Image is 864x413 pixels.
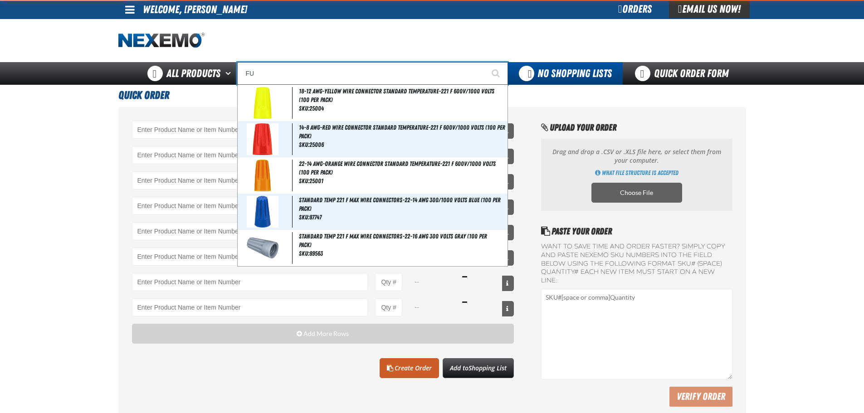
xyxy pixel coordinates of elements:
button: Add More Rows [132,324,514,344]
label: Choose CSV, XLSX or ODS file to import multiple products. Opens a popup [591,183,682,203]
span: SKU:87747 [299,214,322,221]
span: SKU:25006 [299,141,324,148]
button: View All Prices [502,250,514,266]
button: View All Prices [502,199,514,215]
input: Product [132,121,368,139]
a: Get Directions of how to import multiple products using an CSV, XLSX or ODS file. Opens a popup [595,169,679,177]
span: No Shopping Lists [537,67,612,80]
a: Create Order [380,358,439,378]
h2: Paste Your Order [541,224,732,238]
: Product [132,171,368,189]
input: Product Quantity [375,273,402,291]
span: 22-14 AWG-Orange Wire Connector Standard Temperature-221 F 600V/1000 Volts (100 per pack) [299,160,496,176]
button: Open All Products pages [222,62,237,85]
: Product [132,222,368,240]
span: Standard Temp 221 F Max Wire Connectors-22-16 AWG 300 Volts Gray (100 per pack) [299,233,487,248]
input: Search [237,62,508,85]
button: View All Prices [502,149,514,164]
span: Quick Order [118,89,169,102]
input: Product Quantity [375,298,402,316]
: Product [132,146,368,164]
span: Shopping List [469,364,507,372]
button: Add toShopping List [443,358,514,378]
p: Drag and drop a .CSV or .XLS file here, or select them from your computer. [550,148,723,165]
button: View All Prices [502,174,514,189]
span: Add to [450,364,507,372]
button: View All Prices [502,225,514,240]
img: 5b1157e8db6fc053037099-i_25006.jpg [247,123,278,155]
button: View All Prices [502,123,514,139]
: Product [132,298,368,316]
span: SKU:89563 [299,250,323,257]
button: View All Prices [502,276,514,291]
img: 5b1157e8d6ed1968393735-i_25004.jpg [247,87,278,119]
h2: Upload Your Order [541,121,732,134]
: Product [132,273,368,291]
span: 18-12 AWG-Yellow Wire Connector Standard Temperature-221 F 600V/1000 Volts (100 per pack) [299,87,494,103]
span: Standard Temp 221 F Max Wire Connectors-22-14 AWG 300/1000 Volts Blue (100 per pack) [299,196,501,212]
button: Start Searching [485,62,508,85]
img: 5b115822651b4251866537-i_89563.jpg [247,232,278,264]
img: 5b1157e8d293e873301223-i_25001.jpg [247,160,278,191]
span: SKU:25001 [299,177,323,185]
: Product [132,248,368,266]
span: SKU:25004 [299,105,324,112]
img: Nexemo logo [118,33,205,49]
span: 14-8 AWG-Red Wire Connector Standard Temperature-221 F 600V/1000 Volts (100 per pack) [299,124,505,140]
a: Home [118,33,205,49]
: Product [132,197,368,215]
label: Want to save time and order faster? Simply copy and paste NEXEMO SKU numbers into the field below... [541,243,732,285]
button: View All Prices [502,301,514,316]
a: Quick Order Form [623,62,746,85]
img: 5b115821f420f062925675-i_87747.jpg [247,196,278,228]
span: All Products [166,65,220,82]
span: Add More Rows [303,330,349,337]
button: You do not have available Shopping Lists. Open to Create a New List [508,62,623,85]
